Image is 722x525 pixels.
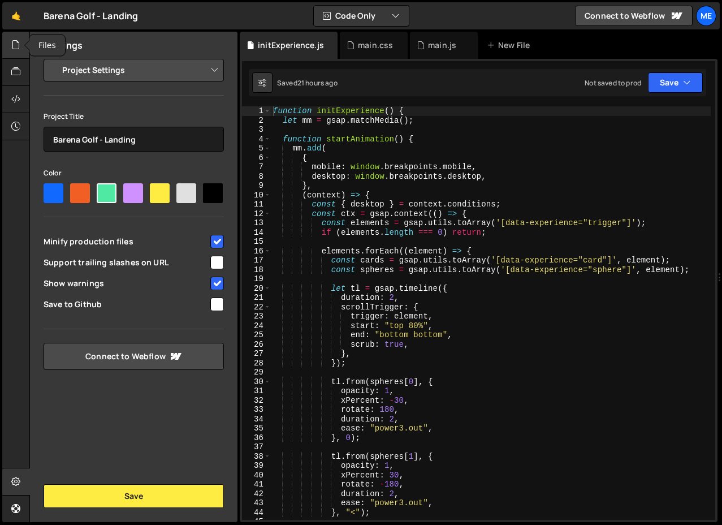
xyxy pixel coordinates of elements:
div: 12 [242,209,271,219]
label: Project Title [44,111,84,122]
a: Connect to Webflow [575,6,693,26]
div: 35 [242,424,271,433]
div: Barena Golf - Landing [44,9,138,23]
div: 32 [242,396,271,406]
input: Project name [44,127,224,152]
div: 18 [242,265,271,275]
div: 44 [242,508,271,518]
div: 28 [242,359,271,368]
span: Show warnings [44,278,209,289]
div: 3 [242,125,271,135]
div: 23 [242,312,271,321]
div: New File [487,40,534,51]
div: Saved [277,78,338,88]
div: 20 [242,284,271,294]
div: 14 [242,228,271,238]
button: Save [648,72,703,93]
div: 40 [242,471,271,480]
div: 10 [242,191,271,200]
a: Me [696,6,716,26]
a: Connect to Webflow [44,343,224,370]
button: Save [44,484,224,508]
div: 17 [242,256,271,265]
div: 7 [242,162,271,172]
div: 24 [242,321,271,331]
div: 6 [242,153,271,163]
div: 19 [242,274,271,284]
div: 1 [242,106,271,116]
div: 8 [242,172,271,182]
div: 42 [242,489,271,499]
div: 38 [242,452,271,462]
div: 25 [242,330,271,340]
div: 31 [242,386,271,396]
div: 33 [242,405,271,415]
div: 11 [242,200,271,209]
div: Not saved to prod [585,78,641,88]
label: Color [44,167,62,179]
div: 43 [242,498,271,508]
span: Save to Github [44,299,209,310]
div: 29 [242,368,271,377]
div: 22 [242,303,271,312]
div: main.css [358,40,393,51]
div: 37 [242,442,271,452]
div: 13 [242,218,271,228]
div: initExperience.js [258,40,324,51]
div: 16 [242,247,271,256]
div: 9 [242,181,271,191]
div: 15 [242,237,271,247]
div: Files [29,35,65,56]
div: main.js [428,40,456,51]
div: 34 [242,415,271,424]
div: 21 hours ago [297,78,338,88]
a: 🤙 [2,2,30,29]
div: 27 [242,349,271,359]
div: 26 [242,340,271,350]
div: 2 [242,116,271,126]
span: Support trailing slashes on URL [44,257,209,268]
div: 39 [242,461,271,471]
div: 21 [242,293,271,303]
div: 4 [242,135,271,144]
div: 36 [242,433,271,443]
button: Code Only [314,6,409,26]
span: Minify production files [44,236,209,247]
div: 5 [242,144,271,153]
div: 41 [242,480,271,489]
div: 30 [242,377,271,387]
